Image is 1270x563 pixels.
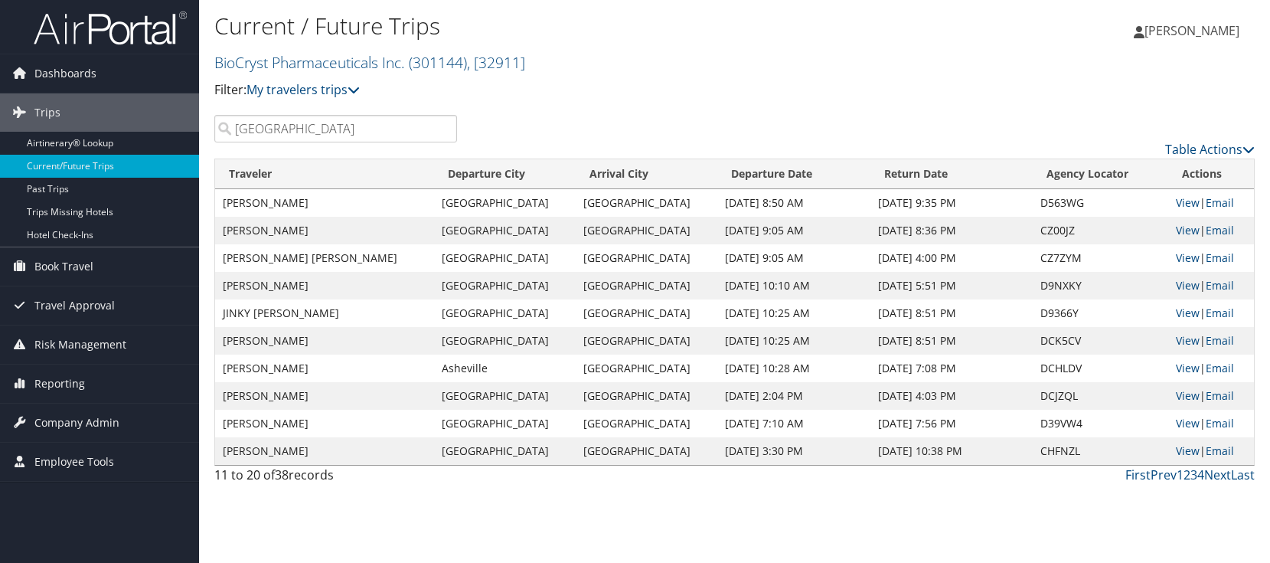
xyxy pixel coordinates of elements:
[1176,333,1200,348] a: View
[1144,22,1239,39] span: [PERSON_NAME]
[576,437,717,465] td: [GEOGRAPHIC_DATA]
[576,355,717,382] td: [GEOGRAPHIC_DATA]
[1206,416,1234,430] a: Email
[215,382,434,410] td: [PERSON_NAME]
[717,410,870,437] td: [DATE] 7:10 AM
[434,327,576,355] td: [GEOGRAPHIC_DATA]
[576,159,717,189] th: Arrival City: activate to sort column ascending
[717,244,870,272] td: [DATE] 9:05 AM
[1177,466,1183,483] a: 1
[1168,437,1254,465] td: |
[434,300,576,327] td: [GEOGRAPHIC_DATA]
[34,443,114,481] span: Employee Tools
[1206,444,1234,458] a: Email
[215,189,434,217] td: [PERSON_NAME]
[1033,244,1168,272] td: CZ7ZYM
[1151,466,1177,483] a: Prev
[214,115,457,142] input: Search Traveler or Arrival City
[1033,382,1168,410] td: DCJZQL
[434,217,576,244] td: [GEOGRAPHIC_DATA]
[1176,195,1200,210] a: View
[34,404,119,442] span: Company Admin
[434,189,576,217] td: [GEOGRAPHIC_DATA]
[34,286,115,325] span: Travel Approval
[1168,410,1254,437] td: |
[1168,300,1254,327] td: |
[1165,141,1255,158] a: Table Actions
[34,93,60,132] span: Trips
[1168,355,1254,382] td: |
[434,382,576,410] td: [GEOGRAPHIC_DATA]
[467,52,525,73] span: , [ 32911 ]
[215,272,434,300] td: [PERSON_NAME]
[434,272,576,300] td: [GEOGRAPHIC_DATA]
[1033,300,1168,327] td: D9366Y
[717,272,870,300] td: [DATE] 10:10 AM
[1168,159,1254,189] th: Actions
[870,217,1033,244] td: [DATE] 8:36 PM
[434,410,576,437] td: [GEOGRAPHIC_DATA]
[1168,272,1254,300] td: |
[215,410,434,437] td: [PERSON_NAME]
[434,437,576,465] td: [GEOGRAPHIC_DATA]
[1190,466,1197,483] a: 3
[214,10,908,42] h1: Current / Future Trips
[275,466,289,483] span: 38
[1033,189,1168,217] td: D563WG
[214,80,908,100] p: Filter:
[1176,416,1200,430] a: View
[34,247,93,286] span: Book Travel
[1176,223,1200,237] a: View
[576,244,717,272] td: [GEOGRAPHIC_DATA]
[1176,306,1200,320] a: View
[1176,361,1200,375] a: View
[215,159,434,189] th: Traveler: activate to sort column ascending
[215,437,434,465] td: [PERSON_NAME]
[434,244,576,272] td: [GEOGRAPHIC_DATA]
[870,327,1033,355] td: [DATE] 8:51 PM
[870,159,1033,189] th: Return Date: activate to sort column ascending
[1206,388,1234,403] a: Email
[576,272,717,300] td: [GEOGRAPHIC_DATA]
[1206,333,1234,348] a: Email
[1231,466,1255,483] a: Last
[717,437,870,465] td: [DATE] 3:30 PM
[1033,217,1168,244] td: CZ00JZ
[870,300,1033,327] td: [DATE] 8:51 PM
[576,300,717,327] td: [GEOGRAPHIC_DATA]
[576,382,717,410] td: [GEOGRAPHIC_DATA]
[215,355,434,382] td: [PERSON_NAME]
[434,159,576,189] th: Departure City: activate to sort column ascending
[870,355,1033,382] td: [DATE] 7:08 PM
[1176,250,1200,265] a: View
[1206,306,1234,320] a: Email
[215,300,434,327] td: JINKY [PERSON_NAME]
[34,54,96,93] span: Dashboards
[717,355,870,382] td: [DATE] 10:28 AM
[409,52,467,73] span: ( 301144 )
[870,272,1033,300] td: [DATE] 5:51 PM
[717,327,870,355] td: [DATE] 10:25 AM
[870,382,1033,410] td: [DATE] 4:03 PM
[717,300,870,327] td: [DATE] 10:25 AM
[717,159,870,189] th: Departure Date: activate to sort column descending
[1168,189,1254,217] td: |
[1204,466,1231,483] a: Next
[576,327,717,355] td: [GEOGRAPHIC_DATA]
[1168,244,1254,272] td: |
[1033,437,1168,465] td: CHFNZL
[1183,466,1190,483] a: 2
[434,355,576,382] td: Asheville
[717,217,870,244] td: [DATE] 9:05 AM
[215,327,434,355] td: [PERSON_NAME]
[870,437,1033,465] td: [DATE] 10:38 PM
[717,189,870,217] td: [DATE] 8:50 AM
[1176,444,1200,458] a: View
[215,244,434,272] td: [PERSON_NAME] [PERSON_NAME]
[1033,355,1168,382] td: DCHLDV
[1206,195,1234,210] a: Email
[576,217,717,244] td: [GEOGRAPHIC_DATA]
[1168,327,1254,355] td: |
[717,382,870,410] td: [DATE] 2:04 PM
[1168,382,1254,410] td: |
